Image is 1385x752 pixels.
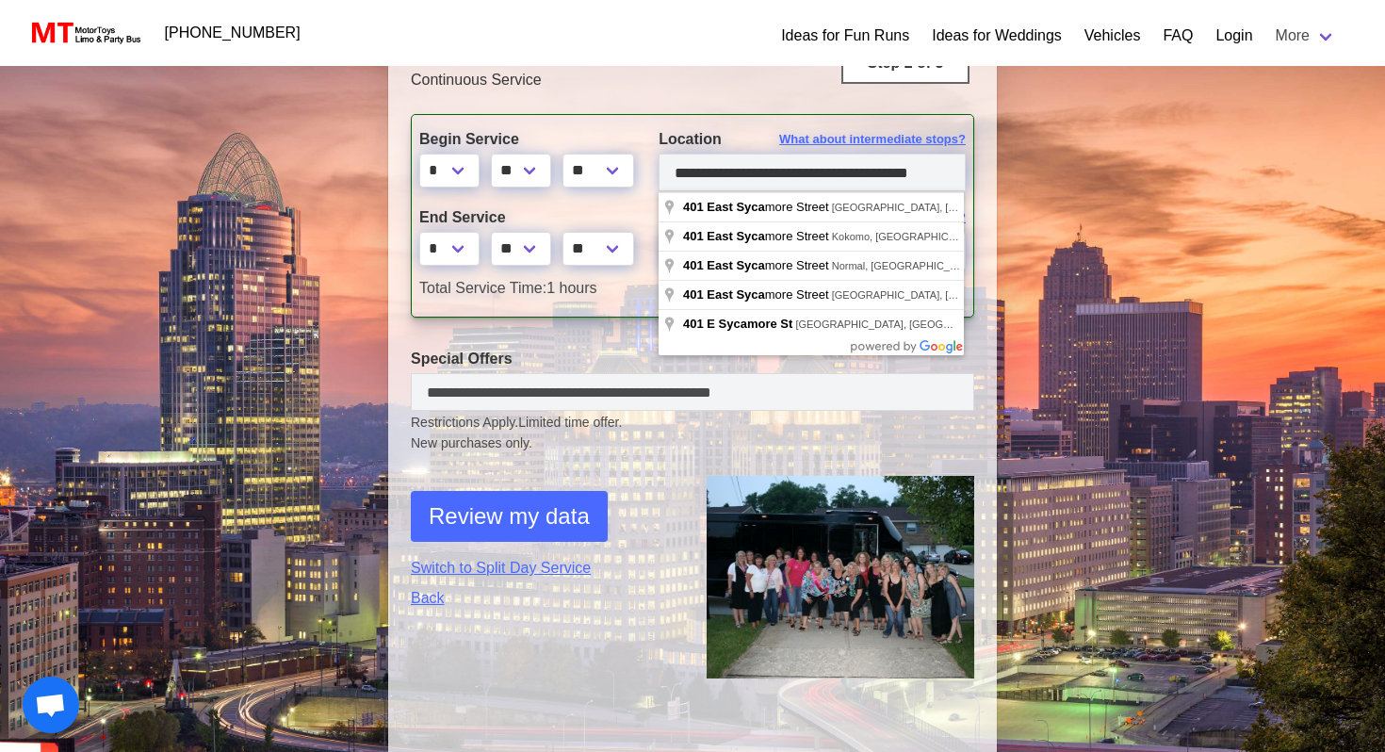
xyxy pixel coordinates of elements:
span: Limited time offer. [518,413,622,433]
label: End Service [419,206,630,229]
span: 401 [683,229,704,243]
a: Switch to Split Day Service [411,557,678,580]
span: 401 [683,258,704,272]
a: Ideas for Fun Runs [781,25,909,47]
span: E Sycamore St [707,317,792,331]
span: Review my data [429,499,590,533]
a: Login [1215,25,1252,47]
span: What about intermediate stops? [779,208,966,227]
p: Continuous Service [411,69,974,91]
span: 401 [683,317,704,331]
span: Normal, [GEOGRAPHIC_DATA], [GEOGRAPHIC_DATA] [832,260,1093,271]
span: 401 [683,200,704,214]
span: New purchases only. [411,433,974,453]
a: Ideas for Weddings [932,25,1062,47]
label: Begin Service [419,128,630,151]
a: FAQ [1163,25,1193,47]
div: 1 hours [405,277,980,300]
label: Special Offers [411,348,974,370]
small: Restrictions Apply. [411,415,974,453]
span: East Syca [707,229,764,243]
div: Open chat [23,677,79,733]
span: more Street [683,229,832,243]
span: Kokomo, [GEOGRAPHIC_DATA], [GEOGRAPHIC_DATA] [832,231,1098,242]
span: [GEOGRAPHIC_DATA], [GEOGRAPHIC_DATA], [GEOGRAPHIC_DATA] [832,289,1167,301]
a: More [1264,17,1347,55]
span: more Street [683,258,832,272]
span: Total Service Time: [419,280,546,296]
span: 401 [683,287,704,302]
span: more Street [683,287,832,302]
span: [GEOGRAPHIC_DATA], [GEOGRAPHIC_DATA], [GEOGRAPHIC_DATA] [795,319,1131,330]
a: [PHONE_NUMBER] [154,14,312,52]
a: Back [411,587,678,610]
img: 1.png [707,476,974,678]
img: MotorToys Logo [26,20,142,46]
span: more Street [683,200,832,214]
button: Review my data [411,491,608,542]
span: Location [659,131,722,147]
a: Vehicles [1084,25,1141,47]
span: East Syca [707,287,764,302]
span: [GEOGRAPHIC_DATA], [GEOGRAPHIC_DATA], [GEOGRAPHIC_DATA] [832,202,1167,213]
span: East Syca [707,200,764,214]
span: East Syca [707,258,764,272]
span: What about intermediate stops? [779,130,966,149]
